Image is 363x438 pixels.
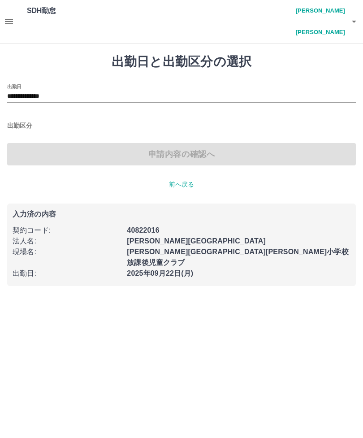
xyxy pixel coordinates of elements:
b: 2025年09月22日(月) [127,269,193,277]
h1: 出勤日と出勤区分の選択 [7,54,356,69]
p: 前へ戻る [7,180,356,189]
label: 出勤日 [7,83,22,90]
b: 40822016 [127,226,159,234]
p: 出勤日 : [13,268,121,279]
p: 現場名 : [13,247,121,257]
p: 契約コード : [13,225,121,236]
p: 入力済の内容 [13,211,350,218]
b: [PERSON_NAME][GEOGRAPHIC_DATA] [127,237,266,245]
p: 法人名 : [13,236,121,247]
b: [PERSON_NAME][GEOGRAPHIC_DATA][PERSON_NAME]小学校放課後児童クラブ [127,248,348,266]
